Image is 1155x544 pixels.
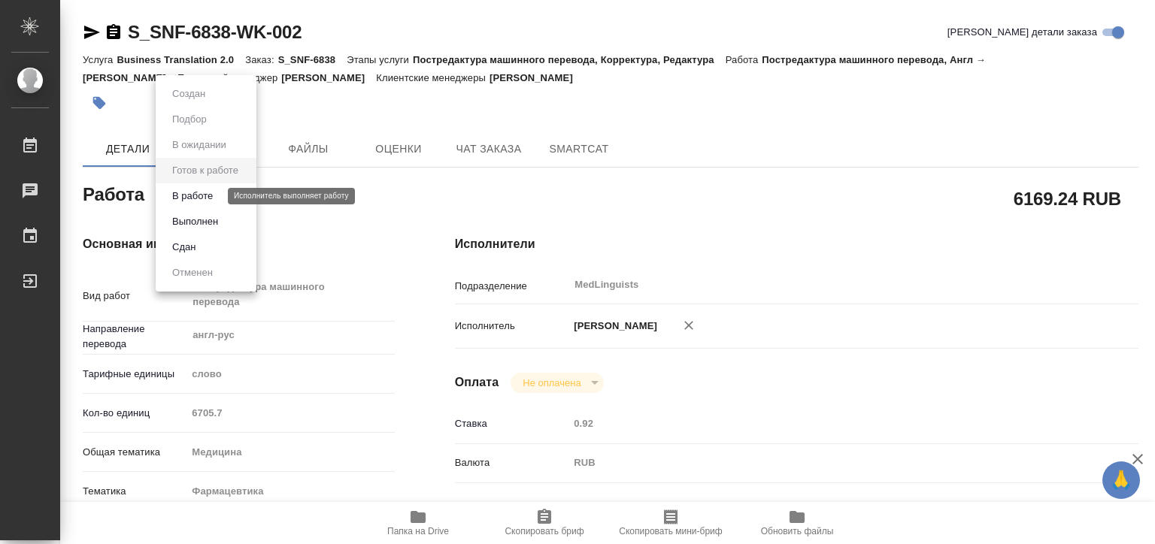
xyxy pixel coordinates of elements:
button: Готов к работе [168,162,243,179]
button: В работе [168,188,217,204]
button: Подбор [168,111,211,128]
button: В ожидании [168,137,231,153]
button: Отменен [168,264,217,281]
button: Сдан [168,239,200,255]
button: Создан [168,86,210,102]
button: Выполнен [168,213,223,230]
